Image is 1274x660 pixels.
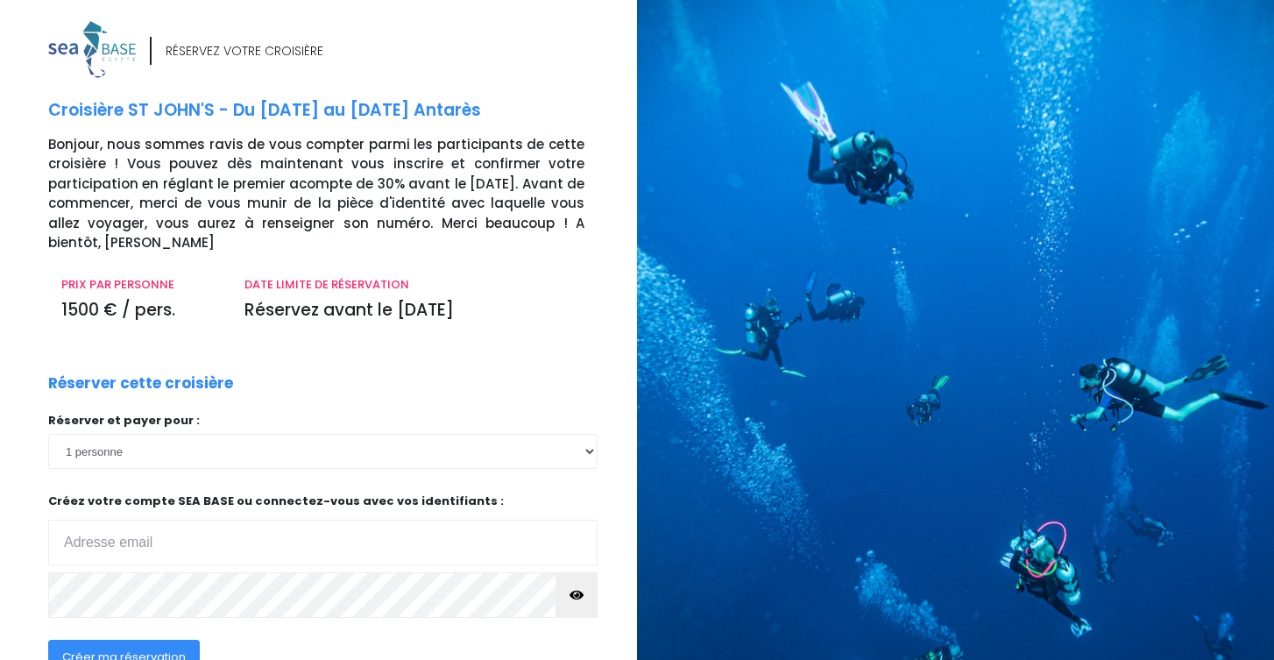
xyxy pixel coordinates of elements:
input: Adresse email [48,520,598,565]
p: DATE LIMITE DE RÉSERVATION [244,276,584,294]
img: logo_color1.png [48,21,136,78]
p: Croisière ST JOHN'S - Du [DATE] au [DATE] Antarès [48,98,624,124]
div: RÉSERVEZ VOTRE CROISIÈRE [166,42,323,60]
p: Réserver et payer pour : [48,412,598,429]
p: Bonjour, nous sommes ravis de vous compter parmi les participants de cette croisière ! Vous pouve... [48,135,624,253]
p: Créez votre compte SEA BASE ou connectez-vous avec vos identifiants : [48,493,598,565]
p: Réserver cette croisière [48,373,233,395]
p: 1500 € / pers. [61,298,218,323]
p: PRIX PAR PERSONNE [61,276,218,294]
p: Réservez avant le [DATE] [244,298,584,323]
